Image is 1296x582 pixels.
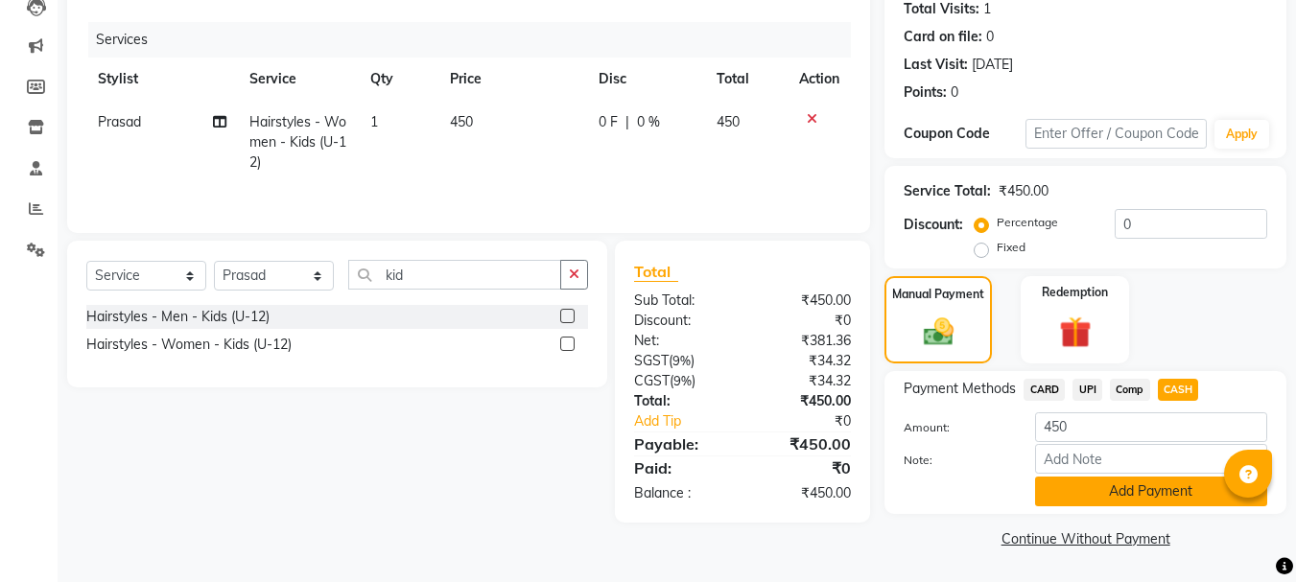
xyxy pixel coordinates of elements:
[1214,120,1269,149] button: Apply
[717,113,740,130] span: 450
[620,432,742,455] div: Payable:
[742,391,865,411] div: ₹450.00
[620,311,742,331] div: Discount:
[249,113,346,171] span: Hairstyles - Women - Kids (U-12)
[788,58,851,101] th: Action
[951,82,958,103] div: 0
[997,214,1058,231] label: Percentage
[742,371,865,391] div: ₹34.32
[986,27,994,47] div: 0
[742,351,865,371] div: ₹34.32
[599,112,618,132] span: 0 F
[620,391,742,411] div: Total:
[904,379,1016,399] span: Payment Methods
[634,352,669,369] span: SGST
[620,291,742,311] div: Sub Total:
[86,307,270,327] div: Hairstyles - Men - Kids (U-12)
[1049,313,1101,352] img: _gift.svg
[889,419,1020,436] label: Amount:
[620,371,742,391] div: ( )
[620,331,742,351] div: Net:
[450,113,473,130] span: 450
[742,331,865,351] div: ₹381.36
[359,58,438,101] th: Qty
[904,181,991,201] div: Service Total:
[742,483,865,503] div: ₹450.00
[999,181,1049,201] div: ₹450.00
[620,351,742,371] div: ( )
[892,286,984,303] label: Manual Payment
[914,314,963,349] img: _cash.svg
[705,58,789,101] th: Total
[1035,444,1267,474] input: Add Note
[438,58,587,101] th: Price
[1072,379,1102,401] span: UPI
[764,411,866,431] div: ₹0
[904,55,968,75] div: Last Visit:
[742,291,865,311] div: ₹450.00
[637,112,660,132] span: 0 %
[972,55,1013,75] div: [DATE]
[889,452,1020,469] label: Note:
[1158,379,1199,401] span: CASH
[238,58,359,101] th: Service
[98,113,141,130] span: Prasad
[888,529,1283,549] a: Continue Without Payment
[634,262,678,282] span: Total
[904,215,963,235] div: Discount:
[742,311,865,331] div: ₹0
[348,260,561,290] input: Search or Scan
[997,239,1025,256] label: Fixed
[904,82,947,103] div: Points:
[1035,477,1267,506] button: Add Payment
[904,124,1025,144] div: Coupon Code
[86,335,292,355] div: Hairstyles - Women - Kids (U-12)
[634,372,670,389] span: CGST
[673,373,692,388] span: 9%
[742,432,865,455] div: ₹450.00
[587,58,705,101] th: Disc
[620,411,763,431] a: Add Tip
[904,27,982,47] div: Card on file:
[625,112,629,132] span: |
[86,58,238,101] th: Stylist
[1042,284,1108,301] label: Redemption
[88,22,865,58] div: Services
[672,353,691,368] span: 9%
[1110,379,1150,401] span: Comp
[1025,119,1207,149] input: Enter Offer / Coupon Code
[620,483,742,503] div: Balance :
[620,456,742,479] div: Paid:
[1024,379,1065,401] span: CARD
[1035,412,1267,442] input: Amount
[742,456,865,479] div: ₹0
[370,113,378,130] span: 1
